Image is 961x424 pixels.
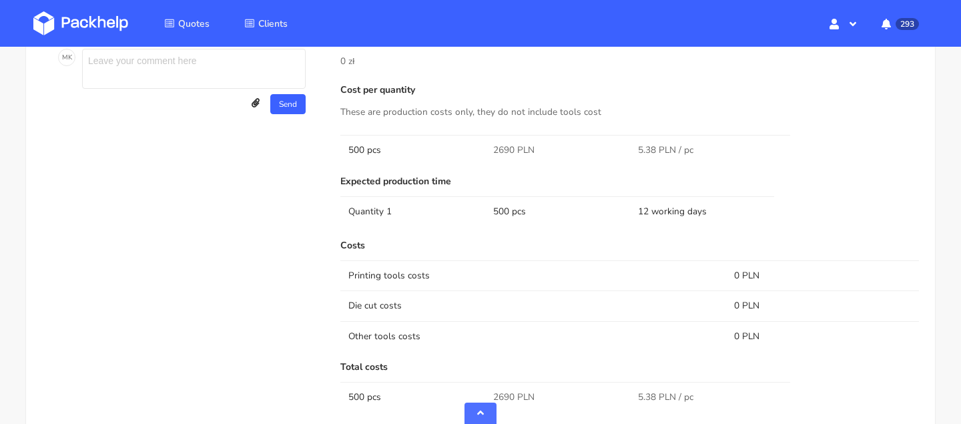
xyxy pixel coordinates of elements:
[33,11,128,35] img: Dashboard
[485,196,630,226] td: 500 pcs
[340,321,726,351] td: Other tools costs
[340,382,485,412] td: 500 pcs
[340,105,919,120] p: These are production costs only, they do not include tools cost
[726,290,919,321] td: 0 PLN
[258,17,288,30] span: Clients
[340,260,726,290] td: Printing tools costs
[638,391,693,404] span: 5.38 PLN / pc
[340,240,919,251] p: Costs
[493,144,535,157] span: 2690 PLN
[340,54,919,69] p: 0 zł
[896,18,919,30] span: 293
[630,196,775,226] td: 12 working days
[62,49,68,66] span: M
[178,17,210,30] span: Quotes
[871,11,928,35] button: 293
[638,144,693,157] span: 5.38 PLN / pc
[148,11,226,35] a: Quotes
[340,196,485,226] td: Quantity 1
[340,135,485,165] td: 500 pcs
[340,362,919,373] p: Total costs
[340,85,919,95] p: Cost per quantity
[340,290,726,321] td: Die cut costs
[68,49,72,66] span: K
[270,94,306,114] button: Send
[726,260,919,290] td: 0 PLN
[228,11,304,35] a: Clients
[493,391,535,404] span: 2690 PLN
[340,176,919,187] p: Expected production time
[726,321,919,351] td: 0 PLN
